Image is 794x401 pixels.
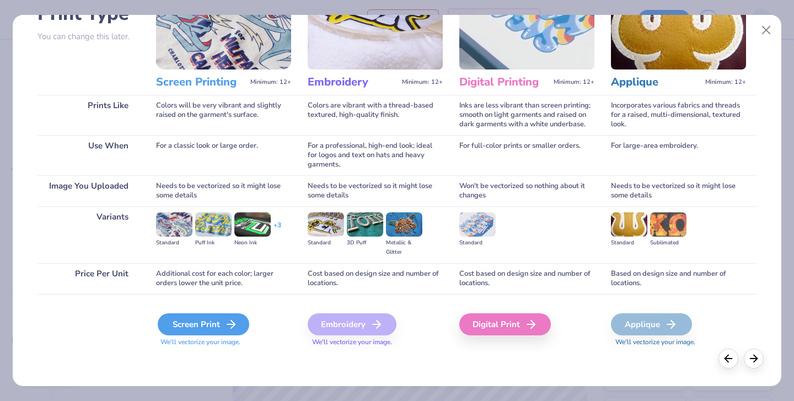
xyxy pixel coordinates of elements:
div: Needs to be vectorized so it might lose some details [308,175,443,206]
div: Applique [611,313,692,335]
div: Incorporates various fabrics and threads for a raised, multi-dimensional, textured look. [611,95,746,135]
div: Puff Ink [195,238,232,248]
div: Cost based on design size and number of locations. [459,263,594,294]
div: Neon Ink [234,238,271,248]
img: Metallic & Glitter [386,212,422,237]
div: Image You Uploaded [37,175,140,206]
div: Variants [37,206,140,263]
div: Needs to be vectorized so it might lose some details [156,175,291,206]
div: Colors will be very vibrant and slightly raised on the garment's surface. [156,95,291,135]
div: Use When [37,135,140,175]
div: Additional cost for each color; larger orders lower the unit price. [156,263,291,294]
div: Standard [611,238,647,248]
h3: Embroidery [308,75,398,89]
div: Screen Print [158,313,249,335]
h3: Applique [611,75,701,89]
div: For a classic look or large order. [156,135,291,175]
div: Standard [156,238,192,248]
div: + 3 [273,221,281,239]
div: Price Per Unit [37,263,140,294]
div: Embroidery [308,313,396,335]
span: Minimum: 12+ [705,78,746,86]
div: Needs to be vectorized so it might lose some details [611,175,746,206]
span: We'll vectorize your image. [611,338,746,347]
div: Colors are vibrant with a thread-based textured, high-quality finish. [308,95,443,135]
div: Won't be vectorized so nothing about it changes [459,175,594,206]
img: Standard [459,212,496,237]
h3: Digital Printing [459,75,549,89]
div: Standard [308,238,344,248]
img: Neon Ink [234,212,271,237]
div: For a professional, high-end look; ideal for logos and text on hats and heavy garments. [308,135,443,175]
button: Close [756,20,777,41]
img: Standard [611,212,647,237]
div: Metallic & Glitter [386,238,422,257]
div: Digital Print [459,313,551,335]
p: You can change this later. [37,32,140,41]
span: Minimum: 12+ [250,78,291,86]
img: Standard [156,212,192,237]
div: For full-color prints or smaller orders. [459,135,594,175]
span: We'll vectorize your image. [156,338,291,347]
span: We'll vectorize your image. [308,338,443,347]
img: Standard [308,212,344,237]
div: Sublimated [650,238,686,248]
img: 3D Puff [347,212,383,237]
img: Sublimated [650,212,686,237]
span: Minimum: 12+ [554,78,594,86]
img: Puff Ink [195,212,232,237]
span: Minimum: 12+ [402,78,443,86]
div: Prints Like [37,95,140,135]
div: Based on design size and number of locations. [611,263,746,294]
div: Inks are less vibrant than screen printing; smooth on light garments and raised on dark garments ... [459,95,594,135]
h3: Screen Printing [156,75,246,89]
div: Cost based on design size and number of locations. [308,263,443,294]
div: For large-area embroidery. [611,135,746,175]
div: Standard [459,238,496,248]
div: 3D Puff [347,238,383,248]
